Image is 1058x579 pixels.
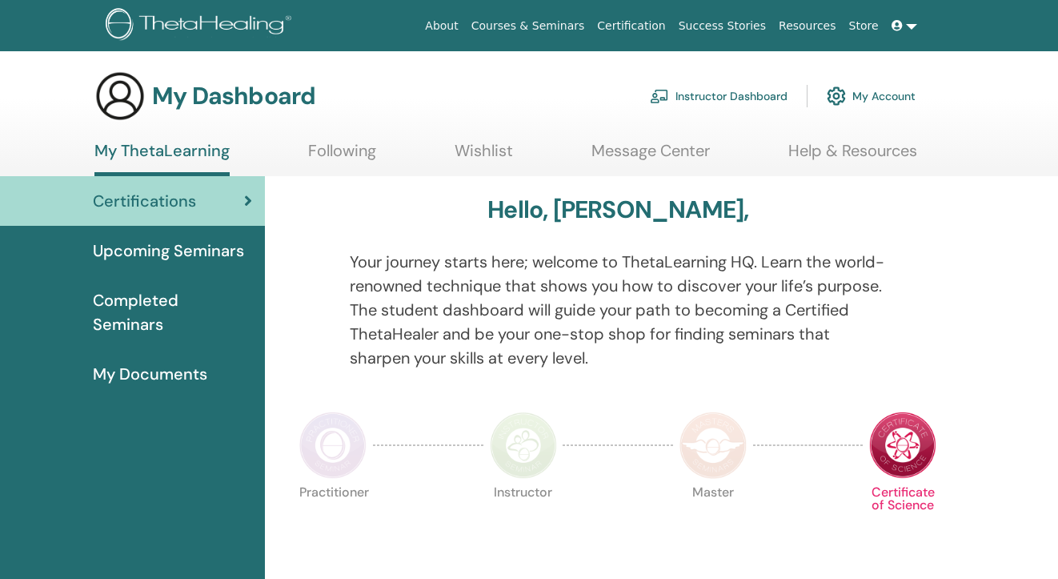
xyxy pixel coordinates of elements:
[591,141,710,172] a: Message Center
[419,11,464,41] a: About
[650,89,669,103] img: chalkboard-teacher.svg
[591,11,671,41] a: Certification
[869,412,936,479] img: Certificate of Science
[455,141,513,172] a: Wishlist
[679,412,747,479] img: Master
[788,141,917,172] a: Help & Resources
[93,288,252,336] span: Completed Seminars
[650,78,787,114] a: Instructor Dashboard
[93,362,207,386] span: My Documents
[308,141,376,172] a: Following
[827,82,846,110] img: cog.svg
[94,141,230,176] a: My ThetaLearning
[869,486,936,553] p: Certificate of Science
[299,412,367,479] img: Practitioner
[152,82,315,111] h3: My Dashboard
[94,70,146,122] img: generic-user-icon.jpg
[465,11,591,41] a: Courses & Seminars
[106,8,297,44] img: logo.png
[490,412,557,479] img: Instructor
[490,486,557,553] p: Instructor
[672,11,772,41] a: Success Stories
[772,11,843,41] a: Resources
[843,11,885,41] a: Store
[350,250,887,370] p: Your journey starts here; welcome to ThetaLearning HQ. Learn the world-renowned technique that sh...
[679,486,747,553] p: Master
[487,195,748,224] h3: Hello, [PERSON_NAME],
[93,239,244,263] span: Upcoming Seminars
[827,78,916,114] a: My Account
[299,486,367,553] p: Practitioner
[93,189,196,213] span: Certifications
